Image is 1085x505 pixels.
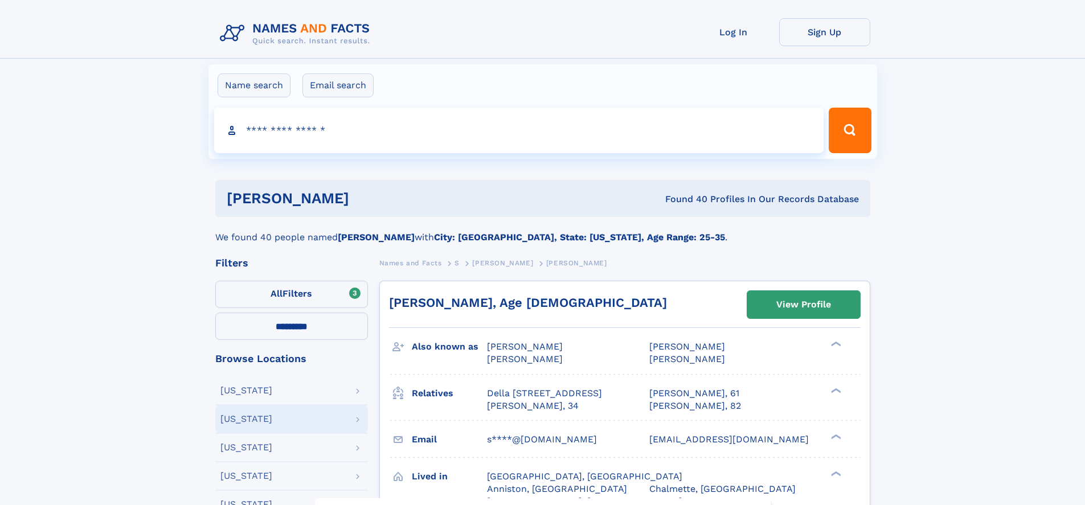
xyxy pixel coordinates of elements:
div: [US_STATE] [220,386,272,395]
a: Della [STREET_ADDRESS] [487,387,602,400]
div: ❯ [828,387,842,394]
span: [PERSON_NAME] [546,259,607,267]
a: [PERSON_NAME], 82 [649,400,741,412]
a: [PERSON_NAME], 61 [649,387,739,400]
a: Sign Up [779,18,870,46]
a: [PERSON_NAME], Age [DEMOGRAPHIC_DATA] [389,295,667,310]
span: [PERSON_NAME] [649,341,725,352]
a: [PERSON_NAME], 34 [487,400,579,412]
div: ❯ [828,433,842,440]
div: Browse Locations [215,354,368,364]
span: [EMAIL_ADDRESS][DOMAIN_NAME] [649,434,809,445]
a: [PERSON_NAME] [472,256,533,270]
span: Anniston, [GEOGRAPHIC_DATA] [487,483,627,494]
span: [PERSON_NAME] [649,354,725,364]
label: Filters [215,281,368,308]
div: ❯ [828,340,842,348]
h1: [PERSON_NAME] [227,191,507,206]
h3: Also known as [412,337,487,356]
span: S [455,259,460,267]
div: [US_STATE] [220,443,272,452]
div: We found 40 people named with . [215,217,870,244]
a: View Profile [747,291,860,318]
span: [PERSON_NAME] [487,354,563,364]
input: search input [214,108,824,153]
span: All [271,288,282,299]
div: [US_STATE] [220,414,272,424]
span: [PERSON_NAME] [472,259,533,267]
div: Found 40 Profiles In Our Records Database [507,193,859,206]
label: Name search [218,73,290,97]
b: [PERSON_NAME] [338,232,415,243]
span: [PERSON_NAME] [487,341,563,352]
a: Names and Facts [379,256,442,270]
h3: Relatives [412,384,487,403]
h3: Lived in [412,467,487,486]
div: ❯ [828,470,842,477]
span: Chalmette, [GEOGRAPHIC_DATA] [649,483,796,494]
h3: Email [412,430,487,449]
b: City: [GEOGRAPHIC_DATA], State: [US_STATE], Age Range: 25-35 [434,232,725,243]
div: View Profile [776,291,831,318]
a: S [455,256,460,270]
label: Email search [302,73,374,97]
img: Logo Names and Facts [215,18,379,49]
span: [GEOGRAPHIC_DATA], [GEOGRAPHIC_DATA] [487,471,682,482]
div: Filters [215,258,368,268]
button: Search Button [829,108,871,153]
a: Log In [688,18,779,46]
div: [US_STATE] [220,471,272,481]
